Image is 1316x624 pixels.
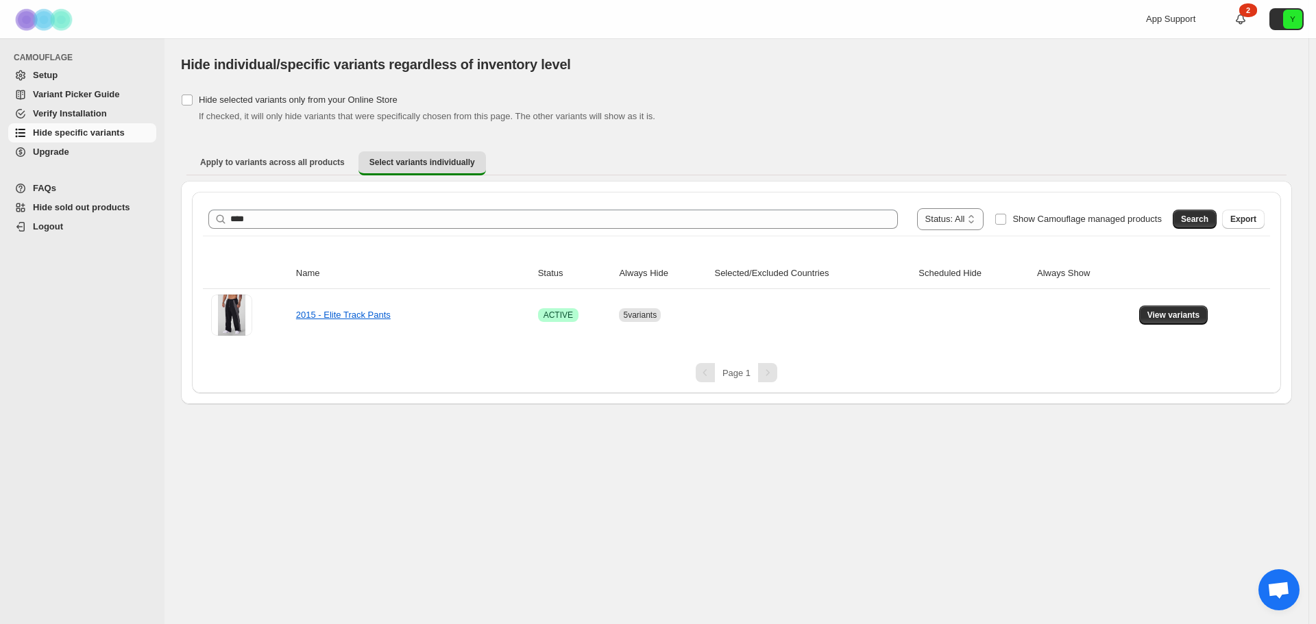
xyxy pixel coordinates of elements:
span: Hide sold out products [33,202,130,212]
div: Select variants individually [181,181,1292,404]
a: 2015 - Elite Track Pants [296,310,391,320]
span: Hide selected variants only from your Online Store [199,95,398,105]
a: Verify Installation [8,104,156,123]
div: 2 [1239,3,1257,17]
a: Variant Picker Guide [8,85,156,104]
span: Setup [33,70,58,80]
span: Apply to variants across all products [200,157,345,168]
span: CAMOUFLAGE [14,52,158,63]
th: Selected/Excluded Countries [710,258,914,289]
button: Search [1173,210,1217,229]
th: Scheduled Hide [914,258,1033,289]
button: View variants [1139,305,1208,325]
span: Show Camouflage managed products [1012,214,1162,224]
a: FAQs [8,179,156,198]
th: Always Show [1033,258,1135,289]
span: If checked, it will only hide variants that were specifically chosen from this page. The other va... [199,111,655,121]
a: Hide sold out products [8,198,156,217]
a: Hide specific variants [8,123,156,142]
a: Logout [8,217,156,236]
span: App Support [1146,14,1195,24]
span: Hide specific variants [33,127,125,138]
img: Camouflage [11,1,80,38]
span: Select variants individually [369,157,475,168]
button: Export [1222,210,1265,229]
button: Avatar with initials Y [1269,8,1304,30]
th: Status [534,258,616,289]
span: Logout [33,221,63,232]
span: Page 1 [722,368,751,378]
a: Open chat [1258,569,1300,610]
th: Always Hide [615,258,710,289]
a: Setup [8,66,156,85]
span: ACTIVE [544,310,573,321]
span: View variants [1147,310,1200,321]
span: Upgrade [33,147,69,157]
button: Select variants individually [358,151,486,175]
button: Apply to variants across all products [189,151,356,173]
text: Y [1290,15,1295,23]
span: FAQs [33,183,56,193]
span: Avatar with initials Y [1283,10,1302,29]
th: Name [292,258,534,289]
a: Upgrade [8,142,156,162]
span: Search [1181,214,1208,225]
a: 2 [1234,12,1247,26]
nav: Pagination [203,363,1270,382]
span: 5 variants [623,310,657,320]
span: Verify Installation [33,108,107,118]
span: Hide individual/specific variants regardless of inventory level [181,57,571,72]
span: Variant Picker Guide [33,89,119,99]
span: Export [1230,214,1256,225]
